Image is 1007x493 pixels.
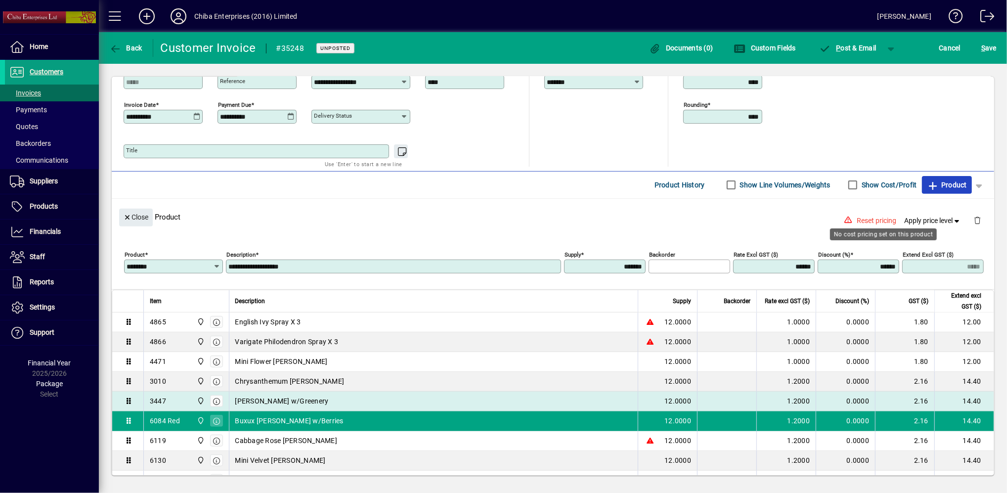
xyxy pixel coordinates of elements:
[36,380,63,388] span: Package
[830,228,937,240] div: No cost pricing set on this product
[131,7,163,25] button: Add
[10,139,51,147] span: Backorders
[5,135,99,152] a: Backorders
[5,101,99,118] a: Payments
[816,313,875,332] td: 0.0000
[763,337,810,347] div: 1.0000
[816,471,875,491] td: 0.0000
[724,296,750,307] span: Backorder
[934,471,994,491] td: 14.40
[922,176,972,194] button: Product
[325,158,402,170] mat-hint: Use 'Enter' to start a new line
[5,194,99,219] a: Products
[816,352,875,372] td: 0.0000
[194,435,206,446] span: Central
[119,209,153,226] button: Close
[664,396,691,406] span: 12.0000
[763,416,810,426] div: 1.2000
[835,296,869,307] span: Discount (%)
[150,416,180,426] div: 6084 Red
[927,177,967,193] span: Product
[5,35,99,59] a: Home
[664,317,691,327] span: 12.0000
[235,436,338,446] span: Cabbage Rose [PERSON_NAME]
[649,251,675,258] mat-label: Backorder
[235,376,345,386] span: Chrysanthemum [PERSON_NAME]
[934,372,994,392] td: 14.40
[734,44,796,52] span: Custom Fields
[664,337,691,347] span: 12.0000
[235,296,265,307] span: Description
[763,455,810,465] div: 1.2000
[655,177,705,193] span: Product History
[123,209,149,225] span: Close
[5,152,99,169] a: Communications
[816,431,875,451] td: 0.0000
[814,39,881,57] button: Post & Email
[763,357,810,366] div: 1.0000
[235,416,344,426] span: Buxux [PERSON_NAME] w/Berries
[30,177,58,185] span: Suppliers
[109,44,142,52] span: Back
[276,41,305,56] div: #35248
[235,396,329,406] span: [PERSON_NAME] w/Greenery
[816,392,875,411] td: 0.0000
[651,176,709,194] button: Product History
[875,392,934,411] td: 2.16
[30,202,58,210] span: Products
[30,43,48,50] span: Home
[934,411,994,431] td: 14.40
[314,112,352,119] mat-label: Delivery status
[5,320,99,345] a: Support
[664,436,691,446] span: 12.0000
[903,251,954,258] mat-label: Extend excl GST ($)
[684,101,707,108] mat-label: Rounding
[934,392,994,411] td: 14.40
[5,169,99,194] a: Suppliers
[981,44,985,52] span: S
[731,39,798,57] button: Custom Fields
[150,357,166,366] div: 4471
[235,357,328,366] span: Mini Flower [PERSON_NAME]
[816,451,875,471] td: 0.0000
[937,39,963,57] button: Cancel
[979,39,999,57] button: Save
[875,313,934,332] td: 1.80
[125,251,145,258] mat-label: Product
[194,316,206,327] span: Central
[875,431,934,451] td: 2.16
[664,357,691,366] span: 12.0000
[875,352,934,372] td: 1.80
[763,436,810,446] div: 1.2000
[10,106,47,114] span: Payments
[163,7,194,25] button: Profile
[194,396,206,406] span: Central
[836,44,841,52] span: P
[220,78,245,85] mat-label: Reference
[194,415,206,426] span: Central
[99,39,153,57] app-page-header-button: Back
[10,123,38,131] span: Quotes
[5,295,99,320] a: Settings
[857,216,897,226] span: Reset pricing
[649,44,713,52] span: Documents (0)
[905,216,962,226] span: Apply price level
[112,199,994,235] div: Product
[965,209,989,232] button: Delete
[117,212,155,221] app-page-header-button: Close
[10,156,68,164] span: Communications
[107,39,145,57] button: Back
[763,317,810,327] div: 1.0000
[320,45,350,51] span: Unposted
[853,212,901,229] button: Reset pricing
[664,376,691,386] span: 12.0000
[818,251,850,258] mat-label: Discount (%)
[565,251,581,258] mat-label: Supply
[765,296,810,307] span: Rate excl GST ($)
[10,89,41,97] span: Invoices
[30,303,55,311] span: Settings
[934,313,994,332] td: 12.00
[909,296,928,307] span: GST ($)
[194,336,206,347] span: Central
[5,118,99,135] a: Quotes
